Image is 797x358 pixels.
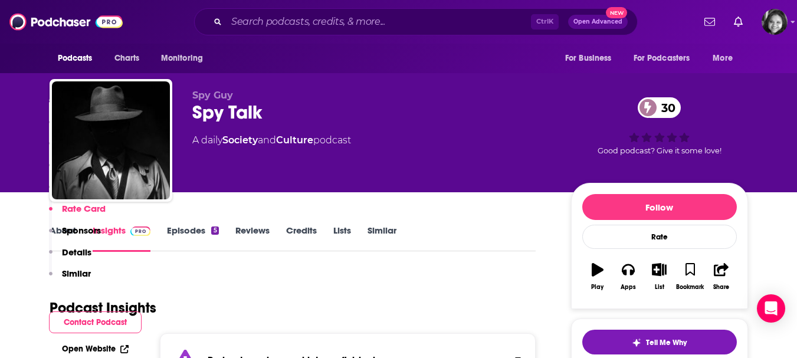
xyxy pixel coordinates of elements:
span: Charts [114,50,140,67]
button: open menu [626,47,707,70]
div: Search podcasts, credits, & more... [194,8,638,35]
a: Charts [107,47,147,70]
img: tell me why sparkle [632,338,641,347]
button: open menu [557,47,627,70]
img: Podchaser - Follow, Share and Rate Podcasts [9,11,123,33]
div: Bookmark [676,284,704,291]
button: open menu [704,47,747,70]
button: Open AdvancedNew [568,15,628,29]
input: Search podcasts, credits, & more... [227,12,531,31]
span: Tell Me Why [646,338,687,347]
div: Rate [582,225,737,249]
button: Follow [582,194,737,220]
div: 30Good podcast? Give it some love! [571,90,748,163]
button: Sponsors [49,225,101,247]
span: 30 [650,97,681,118]
a: Lists [333,225,351,252]
img: User Profile [762,9,788,35]
button: Play [582,255,613,298]
a: Culture [276,134,313,146]
button: Contact Podcast [49,311,142,333]
button: tell me why sparkleTell Me Why [582,330,737,354]
button: Details [49,247,91,268]
div: Play [591,284,604,291]
span: Open Advanced [573,19,622,25]
a: Show notifications dropdown [700,12,720,32]
span: For Business [565,50,612,67]
button: open menu [153,47,218,70]
button: open menu [50,47,108,70]
span: Logged in as ShailiPriya [762,9,788,35]
p: Details [62,247,91,258]
span: More [713,50,733,67]
button: Apps [613,255,644,298]
img: Spy Talk [52,81,170,199]
span: For Podcasters [634,50,690,67]
a: Episodes5 [167,225,218,252]
div: List [655,284,664,291]
span: Monitoring [161,50,203,67]
div: A daily podcast [192,133,351,147]
span: Ctrl K [531,14,559,29]
div: Share [713,284,729,291]
p: Similar [62,268,91,279]
button: Bookmark [675,255,706,298]
a: Similar [368,225,396,252]
a: Open Website [62,344,129,354]
div: 5 [211,226,218,235]
a: Credits [286,225,317,252]
p: Sponsors [62,225,101,236]
button: List [644,255,674,298]
a: Society [222,134,258,146]
span: Podcasts [58,50,93,67]
a: 30 [638,97,681,118]
div: Open Intercom Messenger [757,294,785,323]
span: New [606,7,627,18]
a: Reviews [235,225,270,252]
button: Similar [49,268,91,290]
span: and [258,134,276,146]
span: Good podcast? Give it some love! [598,146,721,155]
button: Share [706,255,736,298]
a: Show notifications dropdown [729,12,747,32]
button: Show profile menu [762,9,788,35]
div: Apps [621,284,636,291]
span: Spy Guy [192,90,233,101]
